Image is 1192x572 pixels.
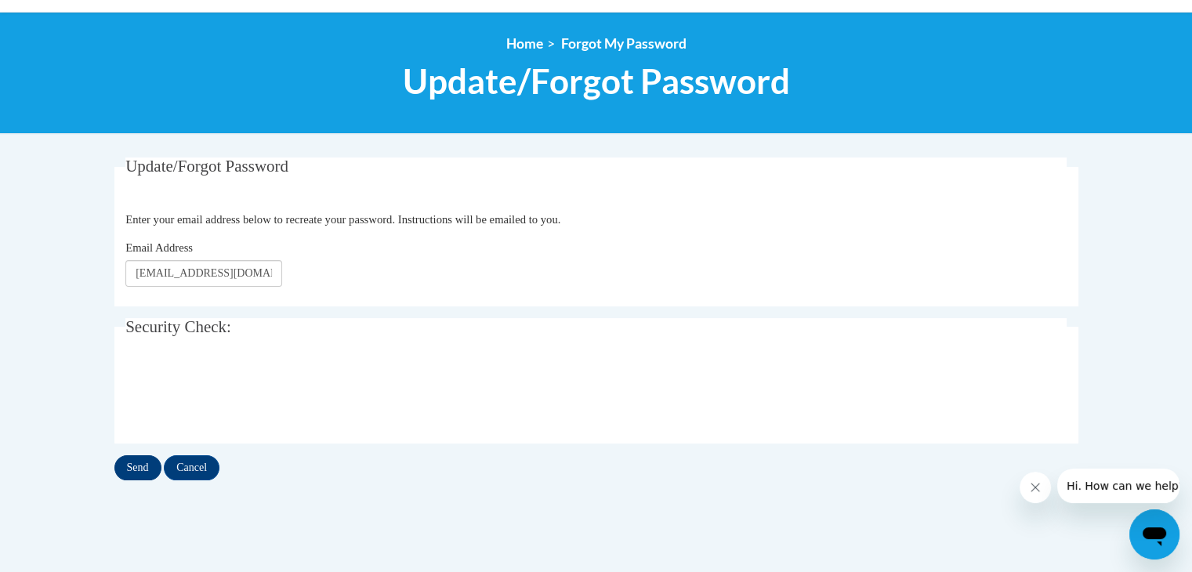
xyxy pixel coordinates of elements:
[1129,509,1179,559] iframe: Button to launch messaging window
[1020,472,1051,503] iframe: Close message
[9,11,127,24] span: Hi. How can we help?
[506,35,543,52] a: Home
[125,260,282,287] input: Email
[114,455,161,480] input: Send
[125,317,231,336] span: Security Check:
[164,455,219,480] input: Cancel
[125,213,560,226] span: Enter your email address below to recreate your password. Instructions will be emailed to you.
[1057,469,1179,503] iframe: Message from company
[125,363,364,424] iframe: reCAPTCHA
[125,241,193,254] span: Email Address
[561,35,687,52] span: Forgot My Password
[125,157,288,176] span: Update/Forgot Password
[403,60,790,102] span: Update/Forgot Password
